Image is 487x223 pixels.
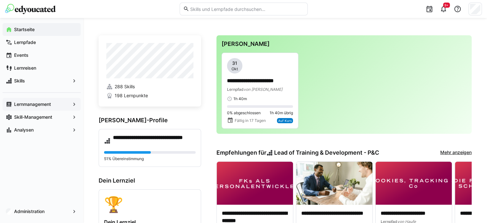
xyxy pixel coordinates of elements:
p: 51% Übereinstimmung [104,156,196,161]
span: Lernpfad [227,87,244,92]
span: 31 [232,60,237,66]
span: 1h 40m [233,96,247,101]
span: 9+ [444,3,449,7]
span: 0% abgeschlossen [227,110,261,116]
span: Lead of Training & Development - P&C [274,149,379,156]
span: Okt [231,66,238,72]
span: 1h 40m übrig [270,110,293,116]
h3: [PERSON_NAME]-Profile [99,117,201,124]
a: 288 Skills [106,83,193,90]
a: Mehr anzeigen [440,149,472,156]
h3: Dein Lernziel [99,177,201,184]
span: Fällig in 17 Tagen [235,118,266,123]
h3: Empfehlungen für [216,149,379,156]
h3: [PERSON_NAME] [222,40,467,47]
img: image [217,162,293,205]
img: image [296,162,372,205]
input: Skills und Lernpfade durchsuchen… [189,6,304,12]
span: 198 Lernpunkte [115,92,148,99]
div: 🏆 [104,195,196,214]
span: von [PERSON_NAME] [244,87,282,92]
span: Auf Kurs [278,119,292,123]
span: 288 Skills [115,83,135,90]
img: image [376,162,452,205]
